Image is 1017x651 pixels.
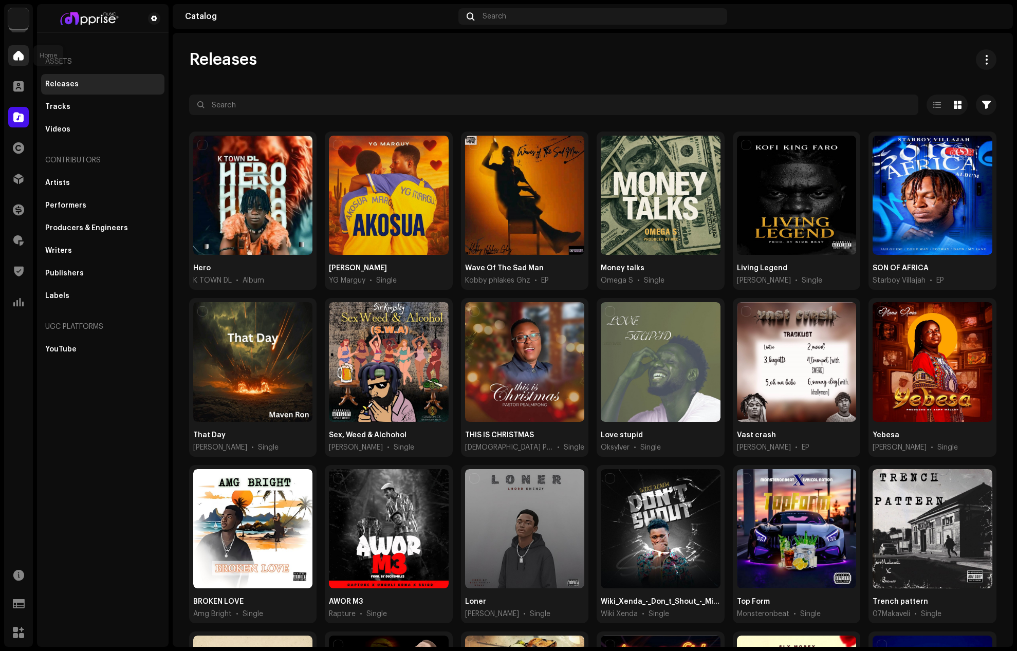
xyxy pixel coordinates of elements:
[737,263,787,273] div: Living Legend
[45,12,132,25] img: bf2740f5-a004-4424-adf7-7bc84ff11fd7
[642,609,644,619] span: •
[921,609,941,619] div: Single
[637,275,640,286] span: •
[914,609,917,619] span: •
[243,609,263,619] div: Single
[8,8,29,29] img: 1c16f3de-5afb-4452-805d-3f3454e20b1b
[45,269,84,277] div: Publishers
[251,442,254,453] span: •
[465,430,534,440] div: THIS IS CHRISTMAS
[802,442,809,453] div: EP
[45,103,70,111] div: Tracks
[930,275,932,286] span: •
[465,275,530,286] span: Kobby phlakes Ghz
[737,442,791,453] span: Chris De Baddest
[193,430,226,440] div: That Day
[41,195,164,216] re-m-nav-item: Performers
[193,442,247,453] span: Maven Ron
[45,179,70,187] div: Artists
[873,597,928,607] div: Trench pattern
[41,49,164,74] re-a-nav-header: Assets
[189,95,918,115] input: Search
[795,275,798,286] span: •
[243,275,264,286] div: Album
[465,609,519,619] span: Lhord Khenzy
[483,12,506,21] span: Search
[41,240,164,261] re-m-nav-item: Writers
[873,430,899,440] div: Yebesa
[931,442,933,453] span: •
[649,609,669,619] div: Single
[601,597,720,607] div: Wiki_Xenda_-_Don_t_Shout_-_Mix_By_BlessBeatz.wav
[185,12,454,21] div: Catalog
[601,609,638,619] span: Wiki Xenda
[737,597,770,607] div: Top Form
[45,247,72,255] div: Writers
[793,609,796,619] span: •
[873,263,929,273] div: SON OF AFRICA
[387,442,390,453] span: •
[329,597,363,607] div: AWOR M3
[465,442,553,453] span: Pastor Psalmpong
[45,80,79,88] div: Releases
[737,275,791,286] span: Kofi King Faro
[541,275,549,286] div: EP
[557,442,560,453] span: •
[41,339,164,360] re-m-nav-item: YouTube
[376,275,397,286] div: Single
[640,442,661,453] div: Single
[45,224,128,232] div: Producers & Engineers
[601,263,644,273] div: Money talks
[41,119,164,140] re-m-nav-item: Videos
[193,263,211,273] div: Hero
[41,286,164,306] re-m-nav-item: Labels
[534,275,537,286] span: •
[193,609,232,619] span: Amg Bright
[45,201,86,210] div: Performers
[41,314,164,339] re-a-nav-header: UGC Platforms
[937,442,958,453] div: Single
[41,218,164,238] re-m-nav-item: Producers & Engineers
[369,275,372,286] span: •
[329,609,356,619] span: Rapture
[802,275,822,286] div: Single
[45,345,77,354] div: YouTube
[41,97,164,117] re-m-nav-item: Tracks
[795,442,798,453] span: •
[193,275,232,286] span: K TOWN DL
[236,609,238,619] span: •
[41,263,164,284] re-m-nav-item: Publishers
[530,609,550,619] div: Single
[45,292,69,300] div: Labels
[984,8,1001,25] img: 94355213-6620-4dec-931c-2264d4e76804
[329,263,387,273] div: Akosua
[634,442,636,453] span: •
[329,442,383,453] span: Sir Kingsley
[601,430,643,440] div: Love stupid
[601,442,630,453] span: Oksylver
[193,597,244,607] div: BROKEN LOVE
[41,148,164,173] re-a-nav-header: Contributors
[523,609,526,619] span: •
[360,609,362,619] span: •
[465,263,544,273] div: Wave Of The Sad Man
[564,442,584,453] div: Single
[873,275,926,286] span: Starboy Villajah
[189,49,257,70] span: Releases
[737,430,776,440] div: Vast crash
[329,430,406,440] div: Sex, Weed & Alchohol
[329,275,365,286] span: YG Marguy
[394,442,414,453] div: Single
[936,275,944,286] div: EP
[737,609,789,619] span: Monsteronbeat
[45,125,70,134] div: Videos
[465,597,486,607] div: Loner
[800,609,821,619] div: Single
[601,275,633,286] span: Omega S
[873,442,927,453] span: Nana Ama
[41,173,164,193] re-m-nav-item: Artists
[258,442,279,453] div: Single
[41,74,164,95] re-m-nav-item: Releases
